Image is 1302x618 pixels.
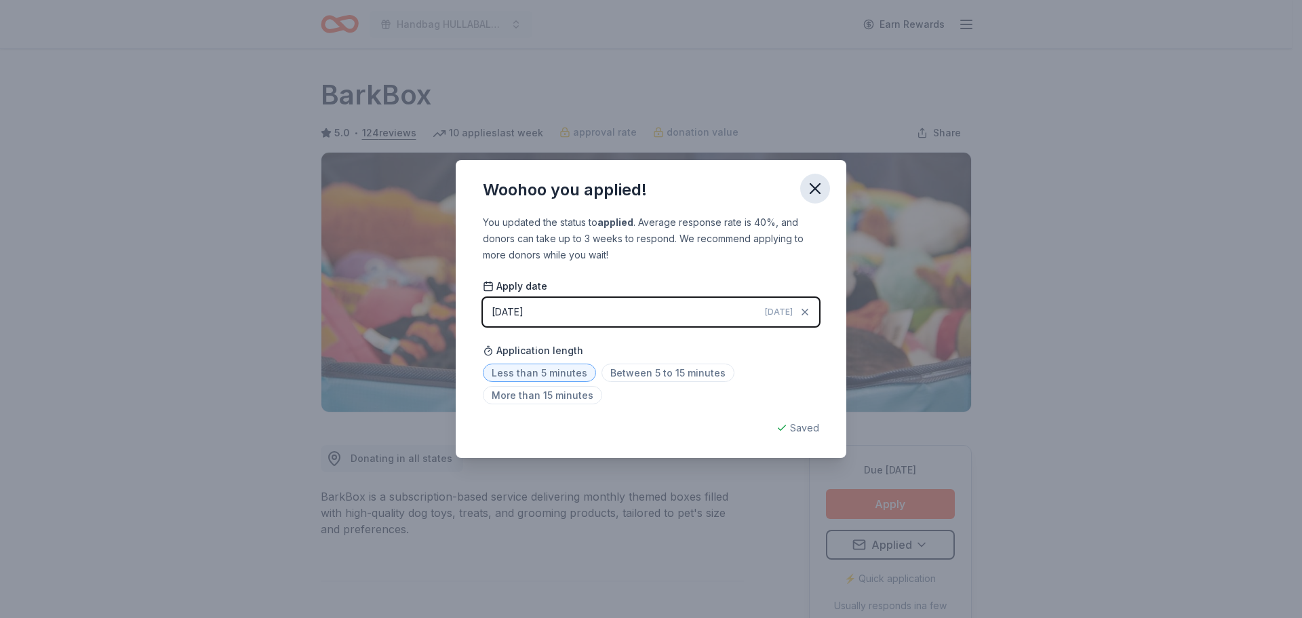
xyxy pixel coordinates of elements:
[483,298,819,326] button: [DATE][DATE]
[483,214,819,263] div: You updated the status to . Average response rate is 40%, and donors can take up to 3 weeks to re...
[765,307,793,317] span: [DATE]
[483,386,602,404] span: More than 15 minutes
[597,216,633,228] b: applied
[483,364,596,382] span: Less than 5 minutes
[483,279,547,293] span: Apply date
[483,343,583,359] span: Application length
[483,179,647,201] div: Woohoo you applied!
[601,364,734,382] span: Between 5 to 15 minutes
[492,304,524,320] div: [DATE]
